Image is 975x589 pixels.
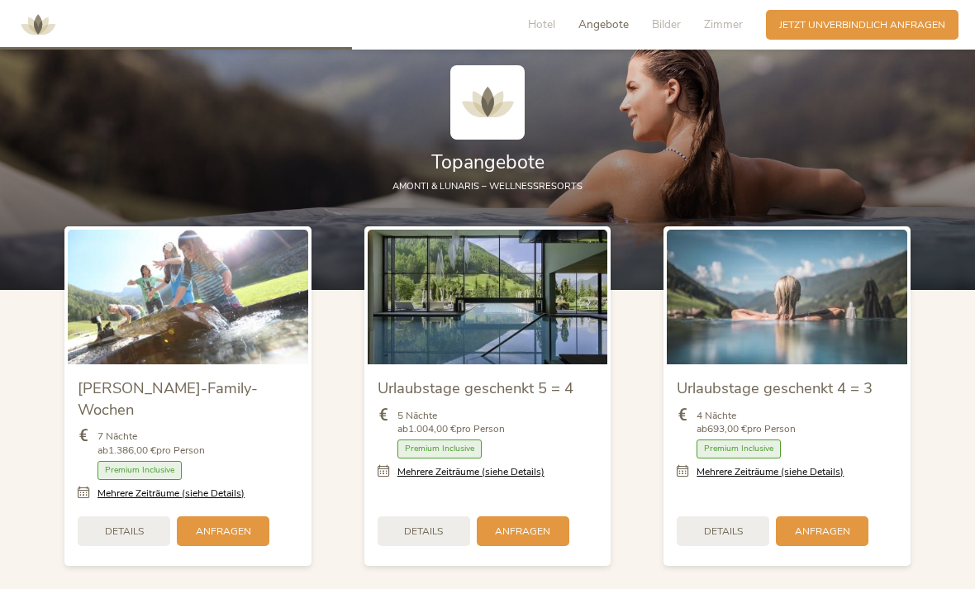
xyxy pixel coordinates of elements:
[404,525,443,539] span: Details
[97,430,205,458] span: 7 Nächte ab pro Person
[578,17,629,32] span: Angebote
[697,439,781,458] span: Premium Inclusive
[704,525,743,539] span: Details
[397,409,505,437] span: 5 Nächte ab pro Person
[677,378,873,398] span: Urlaubstage geschenkt 4 = 3
[108,444,156,457] b: 1.386,00 €
[68,230,308,364] img: Sommer-Family-Wochen
[795,525,850,539] span: Anfragen
[707,422,747,435] b: 693,00 €
[392,180,583,192] span: AMONTI & LUNARIS – Wellnessresorts
[97,461,182,480] span: Premium Inclusive
[779,18,945,32] span: Jetzt unverbindlich anfragen
[378,378,573,398] span: Urlaubstage geschenkt 5 = 4
[196,525,251,539] span: Anfragen
[697,409,796,437] span: 4 Nächte ab pro Person
[528,17,555,32] span: Hotel
[78,378,258,420] span: [PERSON_NAME]-Family-Wochen
[431,150,545,175] span: Topangebote
[667,230,907,364] img: Urlaubstage geschenkt 4 = 3
[368,230,608,364] img: Urlaubstage geschenkt 5 = 4
[495,525,550,539] span: Anfragen
[397,465,545,479] a: Mehrere Zeiträume (siehe Details)
[408,422,456,435] b: 1.004,00 €
[97,487,245,501] a: Mehrere Zeiträume (siehe Details)
[13,20,63,29] a: AMONTI & LUNARIS Wellnessresort
[105,525,144,539] span: Details
[450,65,525,140] img: AMONTI & LUNARIS Wellnessresort
[397,439,482,458] span: Premium Inclusive
[697,465,844,479] a: Mehrere Zeiträume (siehe Details)
[704,17,743,32] span: Zimmer
[652,17,681,32] span: Bilder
